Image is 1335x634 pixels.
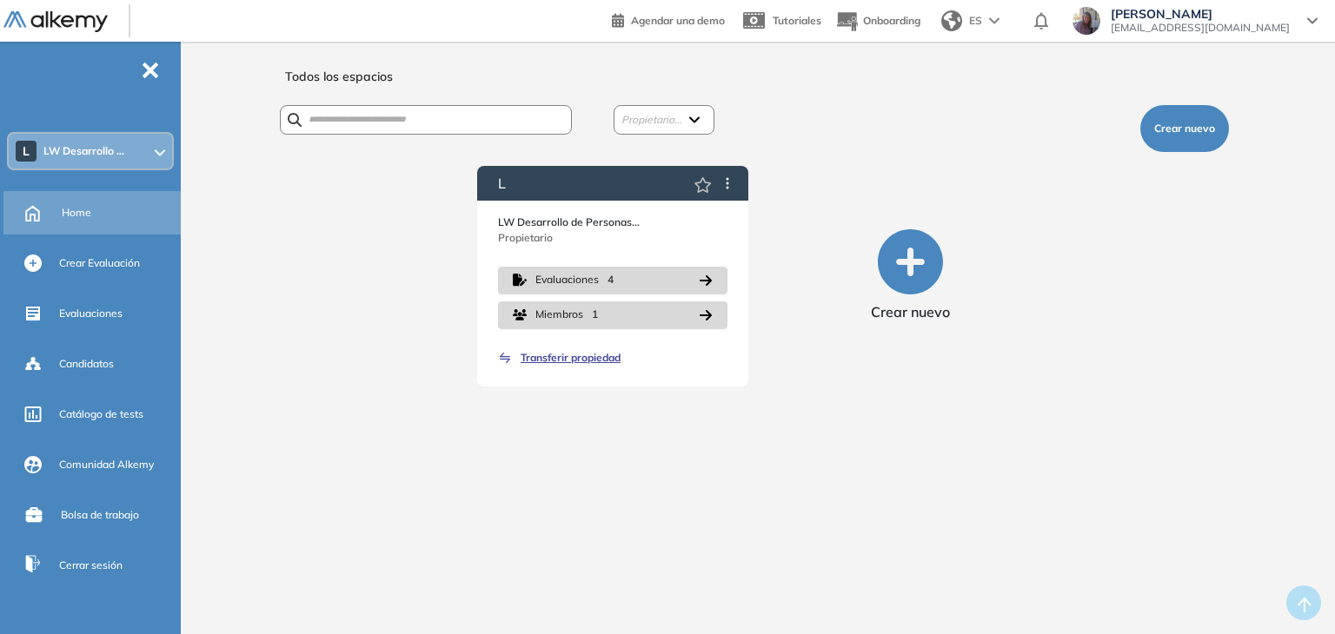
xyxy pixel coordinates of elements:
button: Crear nuevo [1140,105,1229,152]
img: Logo [3,11,108,33]
span: L [23,144,30,158]
span: Catálogo de tests [59,406,143,422]
span: Comunidad Alkemy [59,457,154,472]
span: Evaluaciones [59,306,123,321]
span: Candidatos [59,356,114,372]
span: Onboarding [863,14,920,27]
span: Tutoriales [773,14,821,27]
span: Propietario... [621,113,682,127]
button: Onboarding [835,3,920,40]
span: ES [969,13,982,29]
span: Transferir propiedad [521,350,621,366]
button: Crear nuevo [871,229,950,322]
button: Miembros1 [498,301,727,329]
span: Crear Evaluación [59,255,140,271]
button: Evaluaciones4 [498,267,727,294]
span: Crear nuevo [871,301,950,322]
span: Agendar una demo [631,14,725,27]
button: Transferir propiedad [498,350,621,366]
h1: Todos los espacios [285,69,393,84]
a: Agendar una demo [612,9,725,30]
span: L [498,173,506,194]
span: LW Desarrollo ... [43,144,124,158]
span: Bolsa de trabajo [61,507,139,523]
span: 4 [608,272,614,288]
span: 1 [592,307,598,323]
span: Cerrar sesión [59,558,123,573]
img: world [941,10,962,31]
span: Miembros [535,307,583,323]
span: [EMAIL_ADDRESS][DOMAIN_NAME] [1111,21,1290,35]
img: arrow [989,17,1000,24]
p: Propietario [498,230,727,246]
span: Evaluaciones [535,272,599,288]
span: Home [62,205,91,221]
span: [PERSON_NAME] [1111,7,1290,21]
p: LW Desarrollo de Personas... [498,215,727,230]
